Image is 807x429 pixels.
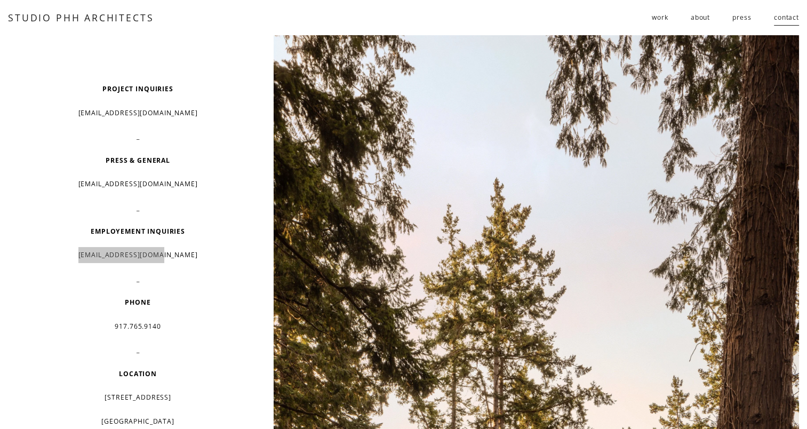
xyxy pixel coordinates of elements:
strong: EMPLOYEMENT INQUIRIES [91,227,185,236]
a: press [732,9,751,27]
p: [EMAIL_ADDRESS][DOMAIN_NAME] [41,105,234,121]
a: contact [774,9,799,27]
p: _ [41,342,234,358]
p: 917.765.9140 [41,319,234,335]
a: about [691,9,710,27]
span: work [652,10,668,26]
a: STUDIO PHH ARCHITECTS [8,11,154,24]
strong: PRESS & GENERAL [106,156,170,165]
p: _ [41,129,234,145]
p: [STREET_ADDRESS] [41,390,234,406]
p: _ [41,200,234,216]
strong: PROJECT INQUIRIES [102,84,173,93]
p: _ [41,271,234,287]
a: folder dropdown [652,9,668,27]
p: [EMAIL_ADDRESS][DOMAIN_NAME] [41,176,234,192]
strong: LOCATION [119,369,157,378]
p: [EMAIL_ADDRESS][DOMAIN_NAME] [41,247,234,263]
strong: PHONE [125,298,150,307]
